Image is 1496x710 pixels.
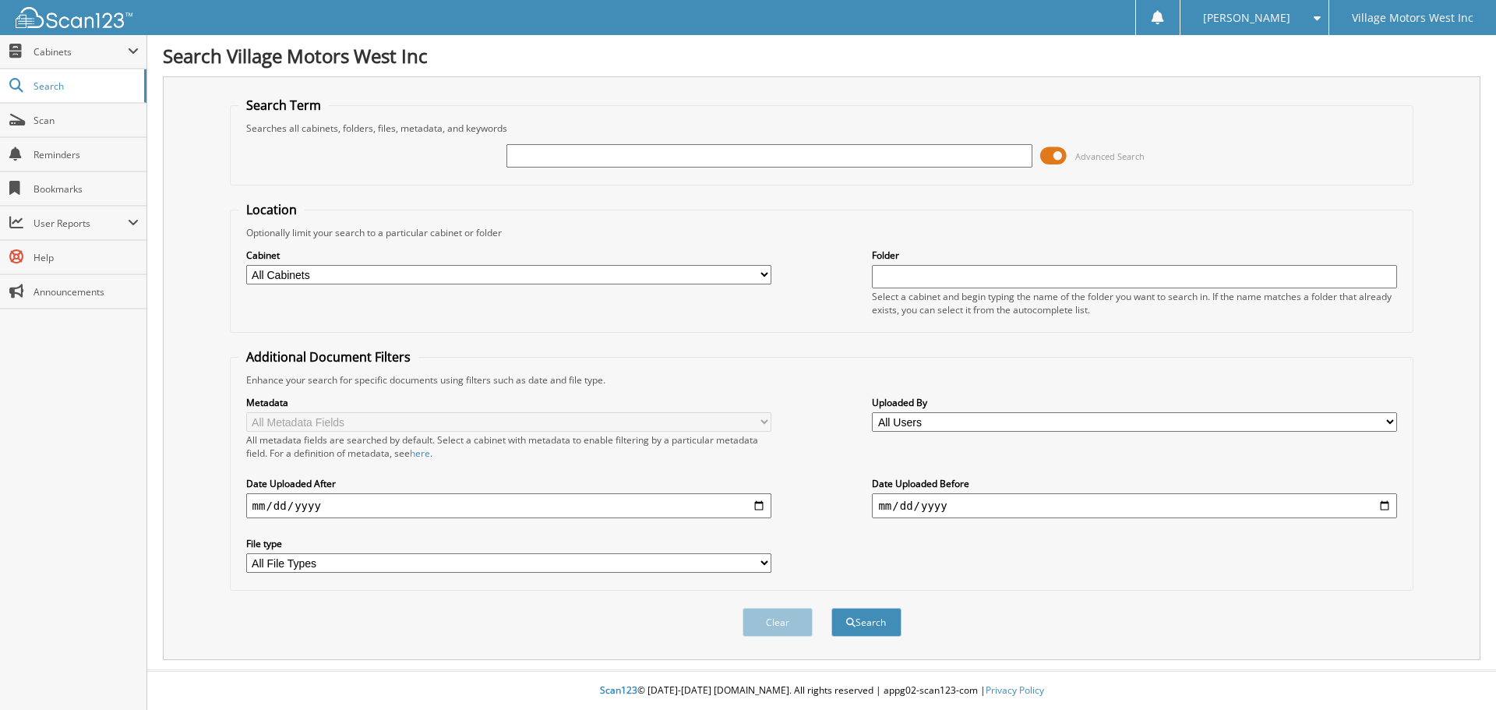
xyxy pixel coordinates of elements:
span: Search [34,79,136,93]
span: Bookmarks [34,182,139,196]
input: start [246,493,771,518]
span: Help [34,251,139,264]
input: end [872,493,1397,518]
h1: Search Village Motors West Inc [163,43,1480,69]
div: Searches all cabinets, folders, files, metadata, and keywords [238,122,1406,135]
label: Uploaded By [872,396,1397,409]
span: Announcements [34,285,139,298]
button: Clear [743,608,813,637]
label: Folder [872,249,1397,262]
span: Cabinets [34,45,128,58]
legend: Location [238,201,305,218]
label: File type [246,537,771,550]
div: Select a cabinet and begin typing the name of the folder you want to search in. If the name match... [872,290,1397,316]
label: Date Uploaded After [246,477,771,490]
img: scan123-logo-white.svg [16,7,132,28]
div: All metadata fields are searched by default. Select a cabinet with metadata to enable filtering b... [246,433,771,460]
label: Metadata [246,396,771,409]
legend: Additional Document Filters [238,348,418,366]
iframe: Chat Widget [1418,635,1496,710]
span: Advanced Search [1075,150,1145,162]
button: Search [831,608,901,637]
span: [PERSON_NAME] [1203,13,1290,23]
span: Scan [34,114,139,127]
span: User Reports [34,217,128,230]
div: Enhance your search for specific documents using filters such as date and file type. [238,373,1406,387]
div: Optionally limit your search to a particular cabinet or folder [238,226,1406,239]
a: Privacy Policy [986,684,1044,697]
span: Reminders [34,148,139,161]
label: Date Uploaded Before [872,477,1397,490]
a: here [410,447,430,460]
span: Scan123 [600,684,637,697]
label: Cabinet [246,249,771,262]
span: Village Motors West Inc [1352,13,1473,23]
legend: Search Term [238,97,329,114]
div: © [DATE]-[DATE] [DOMAIN_NAME]. All rights reserved | appg02-scan123-com | [147,672,1496,710]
